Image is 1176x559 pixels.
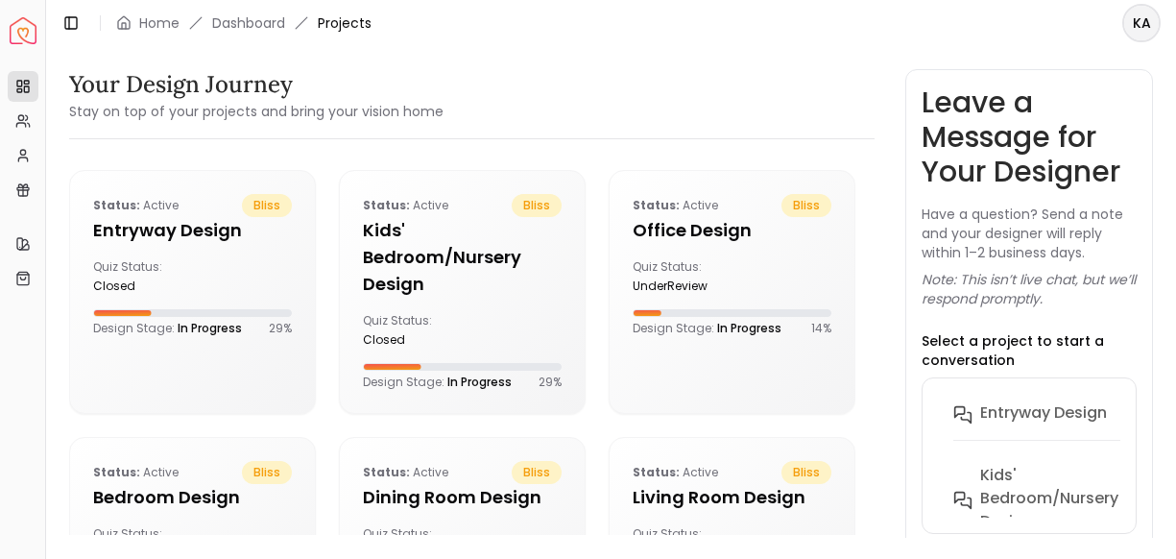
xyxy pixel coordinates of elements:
p: Select a project to start a conversation [922,331,1137,370]
img: Spacejoy Logo [10,17,36,44]
span: bliss [781,194,831,217]
b: Status: [633,197,680,213]
p: active [363,461,448,484]
div: Quiz Status: [93,259,184,294]
p: active [93,194,179,217]
span: Projects [318,13,372,33]
span: In Progress [717,320,781,336]
div: Quiz Status: [363,313,454,348]
b: Status: [363,464,410,480]
span: bliss [512,194,562,217]
p: 29 % [269,321,292,336]
h5: Living Room design [633,484,831,511]
a: Dashboard [212,13,285,33]
span: bliss [242,461,292,484]
b: Status: [633,464,680,480]
p: 29 % [539,375,562,390]
span: bliss [242,194,292,217]
h5: entryway design [93,217,292,244]
p: Have a question? Send a note and your designer will reply within 1–2 business days. [922,205,1137,262]
p: active [633,194,718,217]
h5: Kids' Bedroom/Nursery design [363,217,562,298]
h6: entryway design [980,401,1107,425]
a: Spacejoy [10,17,36,44]
p: 14 % [811,321,831,336]
div: closed [93,279,184,294]
b: Status: [93,464,140,480]
p: Design Stage: [363,375,512,390]
h5: Bedroom design [93,484,292,511]
p: Design Stage: [93,321,242,336]
div: underReview [633,279,724,294]
div: Quiz Status: [633,259,724,294]
h5: Dining Room design [363,484,562,511]
span: In Progress [447,374,512,390]
div: closed [363,332,454,348]
b: Status: [363,197,410,213]
p: Note: This isn’t live chat, but we’ll respond promptly. [922,270,1137,308]
h3: Your Design Journey [69,69,444,100]
p: Design Stage: [633,321,781,336]
a: Home [139,13,180,33]
p: active [93,461,179,484]
button: entryway design [938,394,1164,456]
b: Status: [93,197,140,213]
h3: Leave a Message for Your Designer [922,85,1137,189]
span: KA [1124,6,1159,40]
small: Stay on top of your projects and bring your vision home [69,102,444,121]
nav: breadcrumb [116,13,372,33]
button: KA [1122,4,1161,42]
h6: Kids' Bedroom/Nursery design [980,464,1118,533]
span: bliss [512,461,562,484]
h5: Office design [633,217,831,244]
span: In Progress [178,320,242,336]
p: active [633,461,718,484]
p: active [363,194,448,217]
span: bliss [781,461,831,484]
